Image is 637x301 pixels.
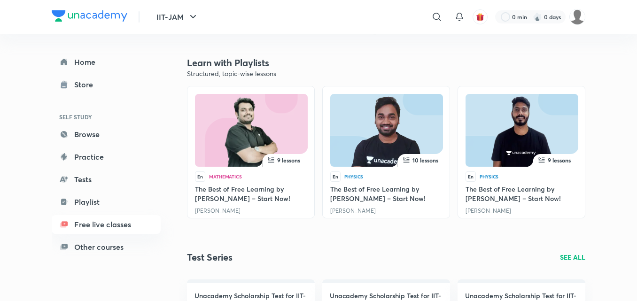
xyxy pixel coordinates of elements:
div: Physics [480,174,498,179]
span: En [195,171,205,182]
img: edu-image [482,96,562,169]
a: edu-thumbnailedu-image9 lessonsEnMathematicsThe Best of Free Learning by [PERSON_NAME] – Start No... [187,86,315,218]
a: Browse [52,125,161,144]
a: Playlist [52,193,161,211]
a: [PERSON_NAME] [195,207,241,214]
h4: Learn with Playlists [187,57,386,69]
span: 9 lessons [277,156,300,164]
button: IIT-JAM [151,8,204,26]
a: [PERSON_NAME] [466,207,511,214]
img: avatar [476,13,484,21]
img: edu-thumbnail [195,94,308,167]
img: Company Logo [52,10,127,22]
p: Structured, topic-wise lessons [187,69,386,78]
img: Anchal Maurya [569,9,585,25]
a: Store [52,75,161,94]
a: [PERSON_NAME] [330,207,376,214]
span: En [330,171,341,182]
span: 10 lessons [412,156,438,164]
h2: Test Series [187,250,233,264]
a: Tests [52,170,161,189]
span: 9 lessons [548,156,571,164]
a: Other courses [52,238,161,256]
img: streak [533,12,542,22]
button: avatar [473,9,488,24]
a: edu-thumbnailedu-image9 lessonsEnPhysicsThe Best of Free Learning by [PERSON_NAME] – Start Now![P... [458,86,585,218]
a: SEE ALL [560,252,585,262]
div: Mathematics [209,174,242,179]
h6: The Best of Free Learning by [PERSON_NAME] – Start Now! [195,185,307,203]
a: Company Logo [52,10,127,24]
img: edu-thumbnail [330,94,443,167]
div: Store [74,79,99,90]
a: Home [52,53,161,71]
img: edu-image [347,96,427,169]
div: Physics [344,174,363,179]
h6: The Best of Free Learning by [PERSON_NAME] – Start Now! [330,185,442,203]
h6: SELF STUDY [52,109,161,125]
a: edu-thumbnailedu-image10 lessonsEnPhysicsThe Best of Free Learning by [PERSON_NAME] – Start Now![... [322,86,450,218]
img: edu-image [211,96,291,169]
h6: The Best of Free Learning by [PERSON_NAME] – Start Now! [466,185,577,203]
img: edu-thumbnail [466,94,578,167]
a: Free live classes [52,215,161,234]
span: En [466,171,476,182]
a: Practice [52,147,161,166]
